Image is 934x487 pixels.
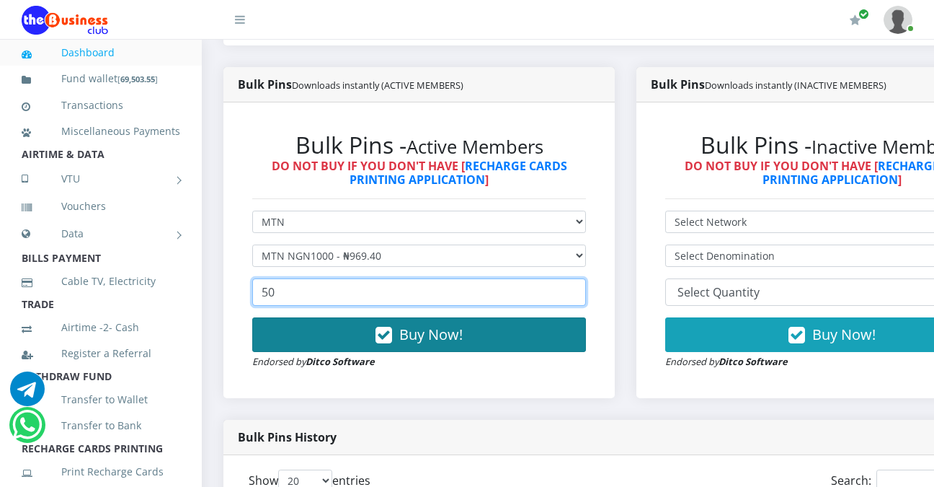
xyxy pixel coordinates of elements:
[651,76,886,92] strong: Bulk Pins
[22,62,180,96] a: Fund wallet[69,503.55]
[884,6,912,34] img: User
[22,115,180,148] a: Miscellaneous Payments
[850,14,860,26] i: Renew/Upgrade Subscription
[22,337,180,370] a: Register a Referral
[22,216,180,252] a: Data
[22,89,180,122] a: Transactions
[252,355,375,368] small: Endorsed by
[238,76,463,92] strong: Bulk Pins
[238,429,337,445] strong: Bulk Pins History
[252,131,586,159] h2: Bulk Pins -
[272,158,567,188] strong: DO NOT BUY IF YOU DON'T HAVE [ ]
[12,418,42,442] a: Chat for support
[22,409,180,442] a: Transfer to Bank
[406,134,543,159] small: Active Members
[22,161,180,197] a: VTU
[22,311,180,344] a: Airtime -2- Cash
[350,158,567,188] a: RECHARGE CARDS PRINTING APPLICATION
[719,355,788,368] strong: Ditco Software
[252,278,586,306] input: Enter Quantity
[22,36,180,69] a: Dashboard
[705,79,886,92] small: Downloads instantly (INACTIVE MEMBERS)
[117,74,158,84] small: [ ]
[292,79,463,92] small: Downloads instantly (ACTIVE MEMBERS)
[665,355,788,368] small: Endorsed by
[120,74,155,84] b: 69,503.55
[252,317,586,352] button: Buy Now!
[812,325,876,344] span: Buy Now!
[22,6,108,35] img: Logo
[10,382,45,406] a: Chat for support
[22,190,180,223] a: Vouchers
[22,383,180,416] a: Transfer to Wallet
[22,265,180,298] a: Cable TV, Electricity
[399,325,463,344] span: Buy Now!
[306,355,375,368] strong: Ditco Software
[858,9,869,19] span: Renew/Upgrade Subscription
